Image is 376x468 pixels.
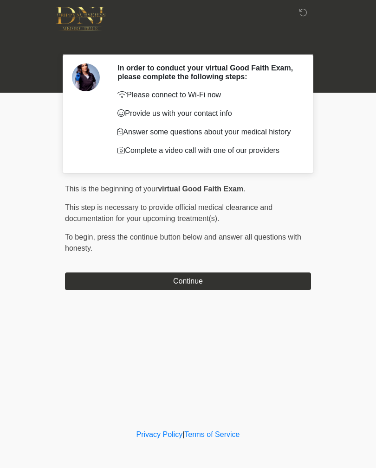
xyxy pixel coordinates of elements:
[136,430,183,438] a: Privacy Policy
[72,63,100,91] img: Agent Avatar
[65,185,158,193] span: This is the beginning of your
[117,108,297,119] p: Provide us with your contact info
[182,430,184,438] a: |
[65,233,97,241] span: To begin,
[117,89,297,101] p: Please connect to Wi-Fi now
[58,33,318,51] h1: ‎ ‎
[117,126,297,138] p: Answer some questions about your medical history
[65,233,301,252] span: press the continue button below and answer all questions with honesty.
[56,7,105,31] img: DNJ Med Boutique Logo
[184,430,240,438] a: Terms of Service
[65,203,272,222] span: This step is necessary to provide official medical clearance and documentation for your upcoming ...
[117,145,297,156] p: Complete a video call with one of our providers
[158,185,243,193] strong: virtual Good Faith Exam
[65,272,311,290] button: Continue
[243,185,245,193] span: .
[117,63,297,81] h2: In order to conduct your virtual Good Faith Exam, please complete the following steps:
